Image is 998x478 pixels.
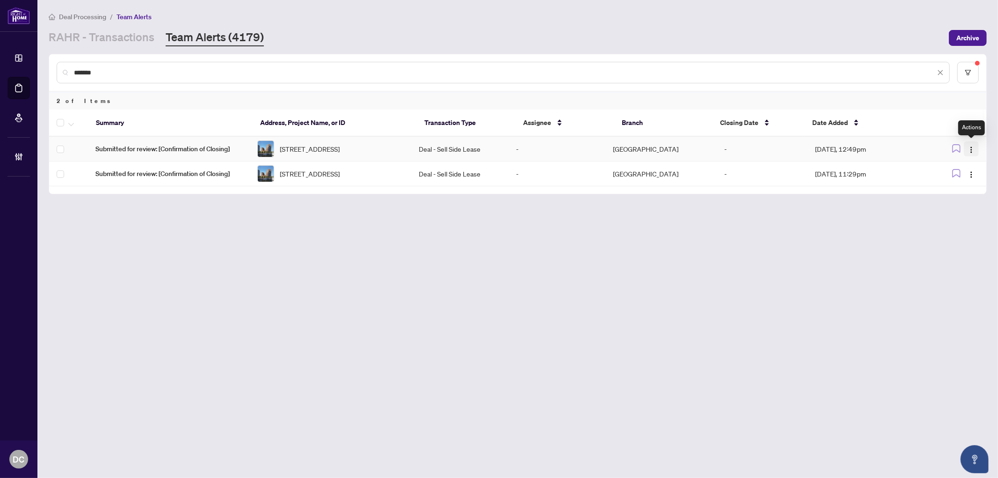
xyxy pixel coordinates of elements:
[110,11,113,22] li: /
[258,166,274,182] img: thumbnail-img
[95,144,242,154] span: Submitted for review: [Confirmation of Closing]
[937,69,944,76] span: close
[805,110,923,137] th: Date Added
[808,137,924,162] td: [DATE], 12:49pm
[49,14,55,20] span: home
[717,162,808,186] td: -
[964,166,979,181] button: Logo
[720,118,758,128] span: Closing Date
[713,110,805,137] th: Closing Date
[49,29,154,46] a: RAHR - Transactions
[964,141,979,156] button: Logo
[59,13,106,21] span: Deal Processing
[166,29,264,46] a: Team Alerts (4179)
[258,141,274,157] img: thumbnail-img
[812,118,848,128] span: Date Added
[606,137,717,162] td: [GEOGRAPHIC_DATA]
[88,110,253,137] th: Summary
[949,30,987,46] button: Archive
[509,162,605,186] td: -
[516,110,614,137] th: Assignee
[956,30,979,45] span: Archive
[717,137,808,162] td: -
[509,137,605,162] td: -
[49,92,986,110] div: 2 of Items
[412,137,509,162] td: Deal - Sell Side Lease
[280,169,340,179] span: [STREET_ADDRESS]
[808,162,924,186] td: [DATE], 11:29pm
[614,110,713,137] th: Branch
[606,162,717,186] td: [GEOGRAPHIC_DATA]
[968,171,975,178] img: Logo
[961,445,989,473] button: Open asap
[117,13,152,21] span: Team Alerts
[523,118,551,128] span: Assignee
[280,144,340,154] span: [STREET_ADDRESS]
[968,146,975,154] img: Logo
[95,169,242,179] span: Submitted for review: [Confirmation of Closing]
[253,110,417,137] th: Address, Project Name, or ID
[7,7,30,24] img: logo
[965,69,971,76] span: filter
[958,120,985,135] div: Actions
[13,453,25,466] span: DC
[957,62,979,83] button: filter
[417,110,516,137] th: Transaction Type
[412,162,509,186] td: Deal - Sell Side Lease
